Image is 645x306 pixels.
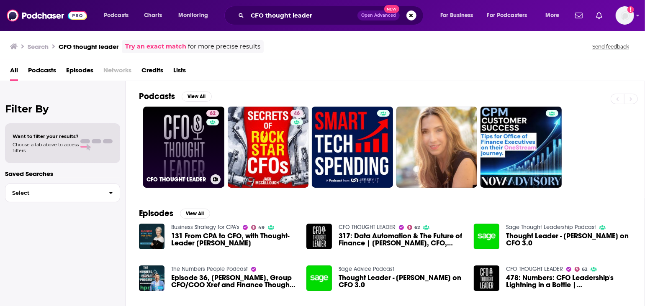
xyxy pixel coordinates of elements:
a: 317: Data Automation & The Future of Finance | Steve Love, CFO, Dialpad & Brett Knowles, Thought ... [339,232,464,247]
a: Show notifications dropdown [593,8,606,23]
button: Show profile menu [616,6,634,25]
span: Open Advanced [361,13,396,18]
span: More [545,10,560,21]
span: Choose a tab above to access filters. [13,142,79,153]
button: open menu [482,9,540,22]
a: Try an exact match [125,42,186,51]
span: Monitoring [178,10,208,21]
a: Charts [139,9,167,22]
span: Charts [144,10,162,21]
a: 62CFO THOUGHT LEADER [143,107,224,188]
img: 317: Data Automation & The Future of Finance | Steve Love, CFO, Dialpad & Brett Knowles, Thought ... [306,224,332,249]
span: 62 [414,226,420,229]
span: 131 From CPA to CFO, with Thought-Leader [PERSON_NAME] [171,232,296,247]
a: 62 [206,110,219,117]
span: For Business [440,10,473,21]
h2: Filter By [5,103,120,115]
a: PodcastsView All [139,91,212,102]
span: 62 [582,268,587,271]
a: CFO THOUGHT LEADER [339,224,396,231]
a: Show notifications dropdown [572,8,586,23]
span: for more precise results [188,42,260,51]
img: Thought Leader - Nicky Larkin on CFO 3.0 [474,224,499,249]
img: 478: Numbers: CFO Leadership's Lightning in a Bottle | Sebastien Martel, CFO, BRP [474,265,499,291]
button: View All [180,209,210,219]
button: Open AdvancedNew [357,10,400,20]
span: 478: Numbers: CFO Leadership's Lightning in a Bottle | [PERSON_NAME], CFO, BRP [506,274,631,288]
button: Send feedback [590,43,632,50]
button: View All [182,92,212,102]
a: 46 [290,110,303,117]
a: Lists [173,64,186,81]
h2: Podcasts [139,91,175,102]
span: Networks [103,64,131,81]
a: Thought Leader - Nicky Larkin on CFO 3.0 [506,232,631,247]
div: Search podcasts, credits, & more... [232,6,432,25]
p: Saved Searches [5,170,120,178]
h3: Search [28,43,49,51]
svg: Add a profile image [627,6,634,13]
a: Credits [141,64,163,81]
a: All [10,64,18,81]
a: 62 [407,225,420,230]
a: 62 [575,267,588,272]
span: 49 [258,226,265,229]
a: Podcasts [28,64,56,81]
button: open menu [434,9,484,22]
button: open menu [172,9,219,22]
span: Logged in as hoffmacv [616,6,634,25]
span: 62 [210,110,216,118]
a: EpisodesView All [139,208,210,219]
a: Thought Leader - Nicky Larkin on CFO 3.0 [339,274,464,288]
span: New [384,5,399,13]
img: User Profile [616,6,634,25]
span: Select [5,190,102,196]
img: Thought Leader - Nicky Larkin on CFO 3.0 [306,265,332,291]
span: 46 [294,110,300,118]
h3: CFO thought leader [59,43,118,51]
span: For Podcasters [487,10,527,21]
img: Podchaser - Follow, Share and Rate Podcasts [7,8,87,23]
a: Episodes [66,64,93,81]
a: 46 [228,107,309,188]
a: Episode 36, James Solomons, Group CFO/COO Xref and Finance Thought Leader [171,274,296,288]
a: 49 [251,225,265,230]
span: Thought Leader - [PERSON_NAME] on CFO 3.0 [339,274,464,288]
a: The Numbers People Podcast [171,265,248,273]
span: 317: Data Automation & The Future of Finance | [PERSON_NAME], CFO, [PERSON_NAME] & [PERSON_NAME],... [339,232,464,247]
button: open menu [98,9,139,22]
a: CFO THOUGHT LEADER [506,265,563,273]
span: Thought Leader - [PERSON_NAME] on CFO 3.0 [506,232,631,247]
button: Select [5,184,120,202]
a: Business Strategy for CPA's [171,224,239,231]
a: Sage Advice Podcast [339,265,394,273]
h3: CFO THOUGHT LEADER [146,176,207,183]
a: Sage Thought Leadership Podcast [506,224,596,231]
a: 478: Numbers: CFO Leadership's Lightning in a Bottle | Sebastien Martel, CFO, BRP [506,274,631,288]
span: Want to filter your results? [13,133,79,139]
input: Search podcasts, credits, & more... [247,9,357,22]
span: Episode 36, [PERSON_NAME], Group CFO/COO Xref and Finance Thought Leader [171,274,296,288]
button: open menu [540,9,570,22]
h2: Episodes [139,208,173,219]
span: Podcasts [104,10,128,21]
a: 131 From CPA to CFO, with Thought-Leader Jack Sweeney [171,232,296,247]
img: 131 From CPA to CFO, with Thought-Leader Jack Sweeney [139,224,164,249]
img: Episode 36, James Solomons, Group CFO/COO Xref and Finance Thought Leader [139,265,164,291]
